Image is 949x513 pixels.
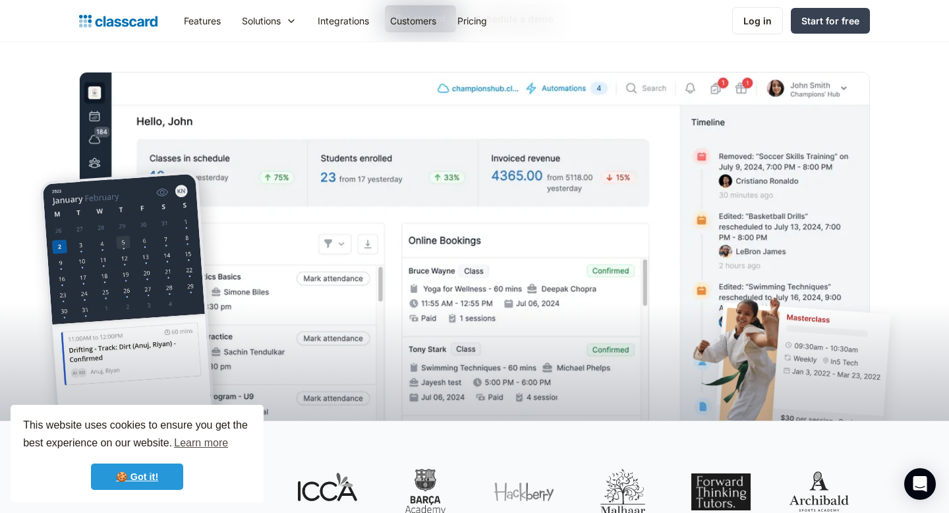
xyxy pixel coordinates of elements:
[801,14,859,28] div: Start for free
[91,464,183,490] a: dismiss cookie message
[11,405,264,502] div: cookieconsent
[242,14,281,28] div: Solutions
[380,6,447,36] a: Customers
[307,6,380,36] a: Integrations
[23,417,251,453] span: This website uses cookies to ensure you get the best experience on our website.
[172,433,230,453] a: learn more about cookies
[904,468,936,500] div: Open Intercom Messenger
[173,6,231,36] a: Features
[791,8,870,34] a: Start for free
[732,7,783,34] a: Log in
[447,6,498,36] a: Pricing
[231,6,307,36] div: Solutions
[743,14,772,28] div: Log in
[79,12,158,30] a: home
